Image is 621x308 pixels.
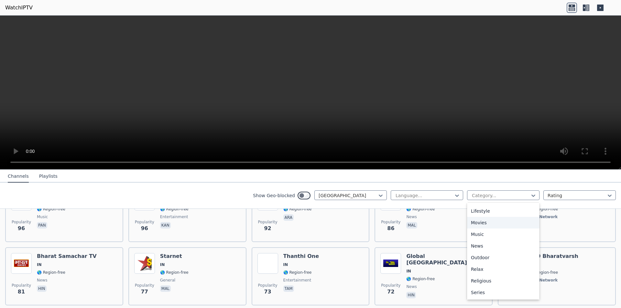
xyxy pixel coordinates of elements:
span: IN [406,269,411,274]
span: 🌎 Region-free [529,207,558,212]
h6: Global [GEOGRAPHIC_DATA] [406,253,487,266]
div: Movies [467,217,539,228]
span: TV9 Network [529,278,558,283]
div: Lifestyle [467,205,539,217]
h6: TV9 Bharatvarsh [529,253,578,260]
label: Show Geo-blocked [253,192,295,199]
div: Religious [467,275,539,287]
span: IN [37,262,42,267]
p: hin [37,285,47,292]
p: mal [406,222,417,228]
span: TV9 Network [529,214,558,219]
p: kan [160,222,171,228]
div: Outdoor [467,252,539,263]
a: WatchIPTV [5,4,33,12]
span: 🌎 Region-free [160,270,189,275]
span: 🌎 Region-free [160,207,189,212]
span: Popularity [135,283,154,288]
span: news [406,284,417,289]
img: Global Punjab [380,253,401,274]
span: 🌎 Region-free [529,270,558,275]
p: pan [37,222,47,228]
span: Popularity [258,219,278,225]
span: Popularity [258,283,278,288]
img: Thanthi One [257,253,278,274]
div: Relax [467,263,539,275]
span: Popularity [12,283,31,288]
span: Popularity [135,219,154,225]
h6: Starnet [160,253,189,260]
p: tam [283,285,294,292]
span: general [160,278,175,283]
span: news [406,214,417,219]
span: 72 [387,288,394,296]
button: Channels [8,170,29,183]
button: Playlists [39,170,58,183]
span: 86 [387,225,394,232]
p: hin [406,292,416,298]
span: 96 [18,225,25,232]
span: 96 [141,225,148,232]
span: 🌎 Region-free [283,270,312,275]
span: 92 [264,225,271,232]
span: Popularity [12,219,31,225]
span: Popularity [381,219,400,225]
div: Series [467,287,539,298]
img: Bharat Samachar TV [11,253,32,274]
span: 81 [18,288,25,296]
div: News [467,240,539,252]
span: entertainment [283,278,311,283]
span: news [37,278,47,283]
h6: Thanthi One [283,253,319,260]
span: IN [283,262,288,267]
span: 🌎 Region-free [37,207,65,212]
span: Popularity [381,283,400,288]
span: music [37,214,48,219]
span: IN [160,262,165,267]
span: 🌎 Region-free [406,276,435,281]
span: entertainment [160,214,188,219]
p: mal [160,285,171,292]
div: Music [467,228,539,240]
p: ara [283,214,294,221]
span: 🌎 Region-free [283,207,312,212]
h6: Bharat Samachar TV [37,253,97,260]
img: Starnet [134,253,155,274]
span: 🌎 Region-free [37,270,65,275]
span: 🌎 Region-free [406,207,435,212]
span: 77 [141,288,148,296]
span: 73 [264,288,271,296]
